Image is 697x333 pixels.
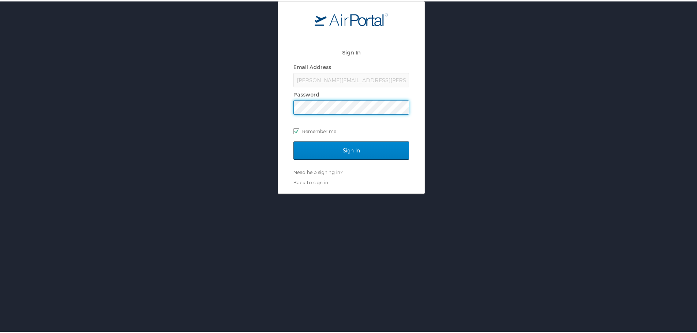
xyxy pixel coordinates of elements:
[315,11,388,24] img: logo
[293,63,331,69] label: Email Address
[293,90,319,96] label: Password
[293,124,409,135] label: Remember me
[293,168,342,174] a: Need help signing in?
[293,140,409,158] input: Sign In
[293,178,328,184] a: Back to sign in
[293,47,409,55] h2: Sign In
